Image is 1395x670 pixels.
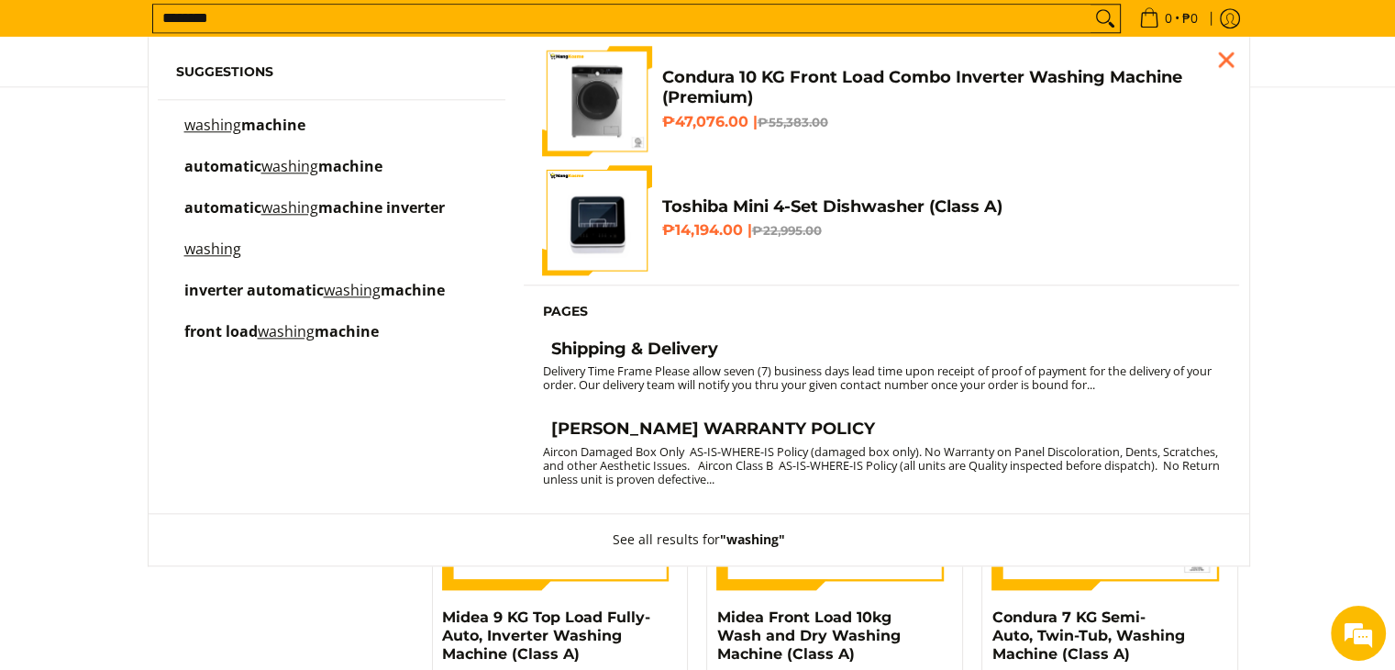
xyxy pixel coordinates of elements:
span: We are offline. Please leave us a message. [39,212,320,397]
span: inverter automatic [184,280,324,300]
div: Minimize live chat window [301,9,345,53]
div: Close pop up [1212,46,1240,73]
span: automatic [184,156,261,176]
a: Toshiba Mini 4-Set Dishwasher (Class A) Toshiba Mini 4-Set Dishwasher (Class A) ₱14,194.00 |₱22,9... [542,165,1221,275]
span: machine [241,115,305,135]
button: Search [1091,5,1120,32]
a: Shipping & Delivery [542,339,1221,364]
p: washing machine [184,118,305,151]
p: inverter automatic washing machine [184,284,445,316]
span: machine [381,280,445,300]
del: ₱55,383.00 [757,115,827,129]
h6: Suggestions [176,64,488,81]
mark: washing [258,321,315,341]
div: Leave a message [95,103,308,127]
h4: Condura 10 KG Front Load Combo Inverter Washing Machine (Premium) [661,67,1221,108]
img: Condura 10 KG Front Load Combo Inverter Washing Machine (Premium) [542,46,652,156]
span: ₱0 [1179,12,1201,25]
a: Condura 10 KG Front Load Combo Inverter Washing Machine (Premium) Condura 10 KG Front Load Combo ... [542,46,1221,156]
span: machine [318,156,382,176]
p: washing [184,242,241,274]
span: 0 [1162,12,1175,25]
a: Midea 9 KG Top Load Fully-Auto, Inverter Washing Machine (Class A) [442,609,650,663]
span: machine [315,321,379,341]
mark: washing [184,115,241,135]
mark: washing [184,239,241,259]
p: front load washing machine [184,325,379,357]
h6: ₱14,194.00 | [661,221,1221,240]
textarea: Type your message and click 'Submit' [9,463,349,527]
a: washing machine [176,118,488,151]
a: [PERSON_NAME] WARRANTY POLICY [542,419,1221,444]
mark: washing [324,280,381,300]
a: front load washing machine [176,325,488,357]
h4: Shipping & Delivery [550,339,717,360]
small: Aircon Damaged Box Only AS-IS-WHERE-IS Policy (damaged box only). No Warranty on Panel Discolorat... [542,443,1219,487]
p: automatic washing machine [184,160,382,192]
small: Delivery Time Frame Please allow seven (7) business days lead time upon receipt of proof of payme... [542,363,1211,393]
button: See all results for"washing" [594,514,803,565]
em: Submit [269,527,333,552]
p: automatic washing machine inverter [184,201,445,233]
img: Toshiba Mini 4-Set Dishwasher (Class A) [542,165,652,275]
h6: Pages [542,304,1221,320]
a: Midea Front Load 10kg Wash and Dry Washing Machine (Class A) [716,609,900,663]
a: washing [176,242,488,274]
a: automatic washing machine [176,160,488,192]
a: inverter automatic washing machine [176,284,488,316]
span: machine inverter [318,197,445,218]
del: ₱22,995.00 [751,223,821,238]
h4: Toshiba Mini 4-Set Dishwasher (Class A) [661,196,1221,218]
strong: "washing" [720,530,785,548]
h6: ₱47,076.00 | [661,113,1221,131]
mark: washing [261,156,318,176]
span: • [1134,8,1203,28]
span: automatic [184,197,261,218]
a: automatic washing machine inverter [176,201,488,233]
h4: [PERSON_NAME] WARRANTY POLICY [550,419,874,440]
span: front load [184,321,258,341]
mark: washing [261,197,318,218]
a: Condura 7 KG Semi-Auto, Twin-Tub, Washing Machine (Class A) [991,609,1184,663]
